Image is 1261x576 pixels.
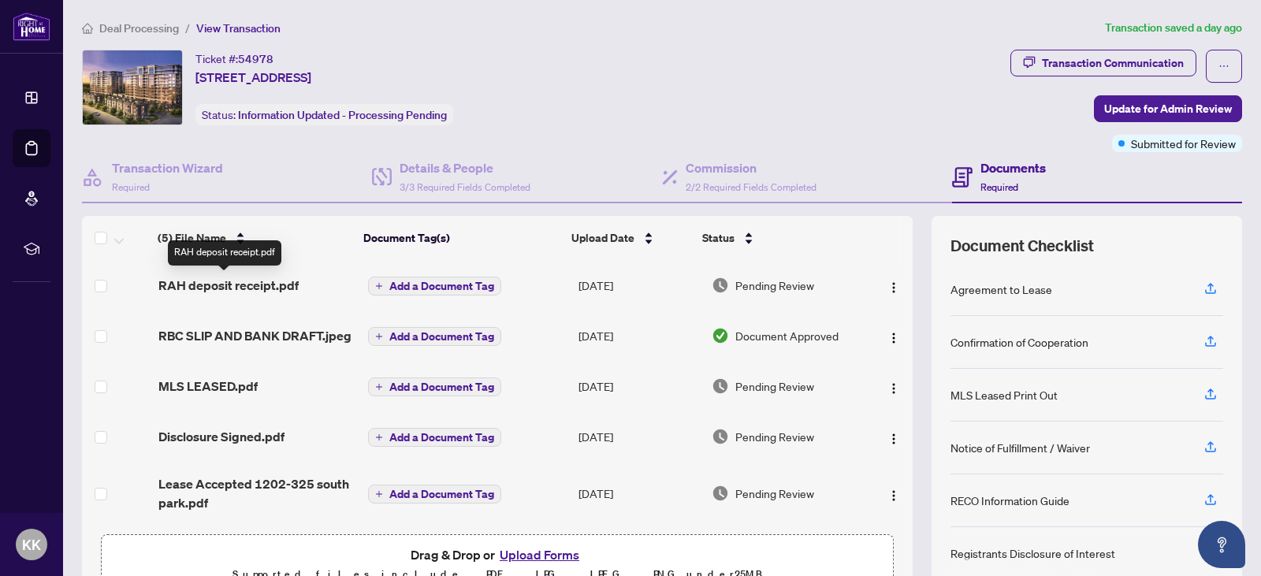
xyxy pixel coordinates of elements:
img: Logo [887,332,900,344]
img: Logo [887,281,900,294]
button: Logo [881,373,906,399]
th: Document Tag(s) [357,216,565,260]
article: Transaction saved a day ago [1105,19,1242,37]
span: Required [980,181,1018,193]
span: View Transaction [196,21,281,35]
span: Upload Date [571,229,634,247]
span: ellipsis [1218,61,1229,72]
span: Disclosure Signed.pdf [158,427,285,446]
div: RAH deposit receipt.pdf [168,240,281,266]
span: Required [112,181,150,193]
span: Pending Review [735,277,814,294]
button: Open asap [1198,521,1245,568]
span: Deal Processing [99,21,179,35]
img: Document Status [712,327,729,344]
span: KK [22,533,41,556]
button: Logo [881,424,906,449]
div: Ticket #: [195,50,273,68]
span: Submitted for Review [1131,135,1236,152]
img: Document Status [712,277,729,294]
span: Add a Document Tag [389,432,494,443]
span: RBC SLIP AND BANK DRAFT.jpeg [158,326,352,345]
span: 3/3 Required Fields Completed [400,181,530,193]
span: Add a Document Tag [389,381,494,392]
img: Document Status [712,428,729,445]
span: plus [375,490,383,498]
img: logo [13,12,50,41]
span: Pending Review [735,428,814,445]
span: Information Updated - Processing Pending [238,108,447,122]
button: Logo [881,481,906,506]
img: Logo [887,433,900,445]
span: MLS LEASED.pdf [158,377,258,396]
img: Document Status [712,377,729,395]
img: Logo [887,489,900,502]
span: plus [375,333,383,340]
button: Add a Document Tag [368,377,501,397]
span: home [82,23,93,34]
button: Logo [881,323,906,348]
button: Update for Admin Review [1094,95,1242,122]
h4: Transaction Wizard [112,158,223,177]
img: IMG-N12399664_1.jpg [83,50,182,124]
button: Add a Document Tag [368,485,501,504]
span: Drag & Drop or [411,544,584,565]
button: Add a Document Tag [368,428,501,447]
td: [DATE] [572,310,705,361]
button: Add a Document Tag [368,327,501,346]
button: Logo [881,273,906,298]
button: Add a Document Tag [368,276,501,296]
span: (5) File Name [158,229,226,247]
td: [DATE] [572,411,705,462]
img: Logo [887,382,900,395]
button: Add a Document Tag [368,427,501,448]
div: Notice of Fulfillment / Waiver [950,439,1090,456]
button: Add a Document Tag [368,277,501,295]
div: RECO Information Guide [950,492,1069,509]
img: Document Status [712,485,729,502]
h4: Documents [980,158,1046,177]
div: Confirmation of Cooperation [950,333,1088,351]
button: Add a Document Tag [368,484,501,504]
td: [DATE] [572,361,705,411]
span: plus [375,282,383,290]
span: plus [375,383,383,391]
td: [DATE] [572,260,705,310]
span: Status [702,229,735,247]
span: Document Approved [735,327,839,344]
button: Add a Document Tag [368,326,501,347]
h4: Details & People [400,158,530,177]
span: RAH deposit receipt.pdf [158,276,299,295]
div: Agreement to Lease [950,281,1052,298]
div: MLS Leased Print Out [950,386,1058,403]
div: Transaction Communication [1042,50,1184,76]
span: 54978 [238,52,273,66]
button: Upload Forms [495,544,584,565]
th: Upload Date [565,216,696,260]
span: Add a Document Tag [389,281,494,292]
span: [STREET_ADDRESS] [195,68,311,87]
div: Registrants Disclosure of Interest [950,544,1115,562]
span: Document Checklist [950,235,1094,257]
span: 2/2 Required Fields Completed [686,181,816,193]
span: Pending Review [735,377,814,395]
span: Add a Document Tag [389,489,494,500]
button: Transaction Communication [1010,50,1196,76]
span: Lease Accepted 1202-325 south park.pdf [158,474,355,512]
div: Status: [195,104,453,125]
li: / [185,19,190,37]
h4: Commission [686,158,816,177]
th: (5) File Name [151,216,358,260]
span: plus [375,433,383,441]
th: Status [696,216,855,260]
button: Add a Document Tag [368,377,501,396]
span: Update for Admin Review [1104,96,1232,121]
span: Pending Review [735,485,814,502]
td: [DATE] [572,462,705,525]
span: Add a Document Tag [389,331,494,342]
